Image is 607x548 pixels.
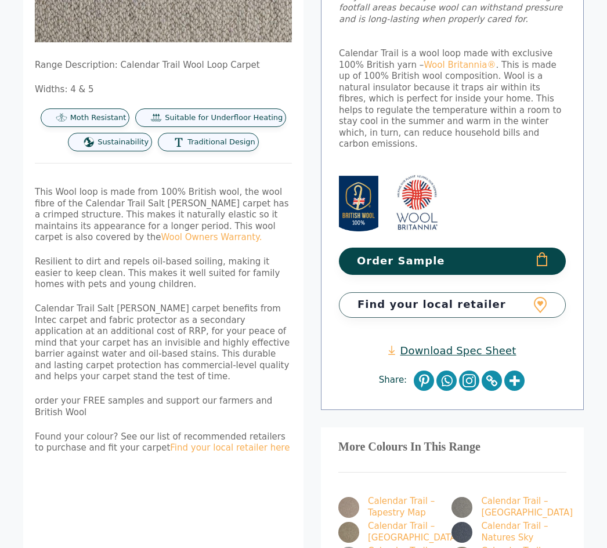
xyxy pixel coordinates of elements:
[451,521,552,543] a: Calendar Trail – Natures Sky
[35,187,292,244] p: This Wool loop is made from 100% British wool, the wool fibre of the Calendar Trail Salt [PERSON_...
[35,84,292,96] p: Widths: 4 & 5
[35,431,292,454] p: Found your colour? See our list of recommended retailers to purchase and fit your carpet
[338,445,566,449] h3: More Colours In This Range
[482,371,502,391] a: Copy Link
[339,292,566,317] a: Find your local retailer
[35,60,292,71] p: Range Description: Calendar Trail Wool Loop Carpet
[504,371,525,391] a: More
[35,395,292,418] p: order your FREE samples and support our farmers and British Wool
[161,232,262,242] a: Wool Owners Warranty.
[414,371,434,391] a: Pinterest
[424,60,496,70] a: Wool Britannia®
[451,496,552,518] a: Calendar Trail – [GEOGRAPHIC_DATA]
[459,371,479,391] a: Instagram
[388,344,516,357] a: Download Spec Sheet
[35,256,292,291] p: Resilient to dirt and repels oil-based soiling, making it easier to keep clean. This makes it wel...
[170,442,290,453] a: Find your local retailer here
[338,496,439,518] a: Calendar Trail – Tapestry Map
[338,521,439,543] a: Calendar Trail – [GEOGRAPHIC_DATA]
[35,303,292,383] p: Calendar Trail Salt [PERSON_NAME] carpet benefits from Intec carpet and fabric protector as a sec...
[70,113,127,123] span: Moth Resistant
[436,371,457,391] a: Whatsapp
[165,113,283,123] span: Suitable for Underfloor Heating
[187,137,255,147] span: Traditional Design
[379,375,413,386] span: Share:
[97,137,149,147] span: Sustainability
[339,48,566,150] p: Calendar Trail is a wool loop made with exclusive 100% British yarn – . This is made up of 100% B...
[339,248,566,275] button: Order Sample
